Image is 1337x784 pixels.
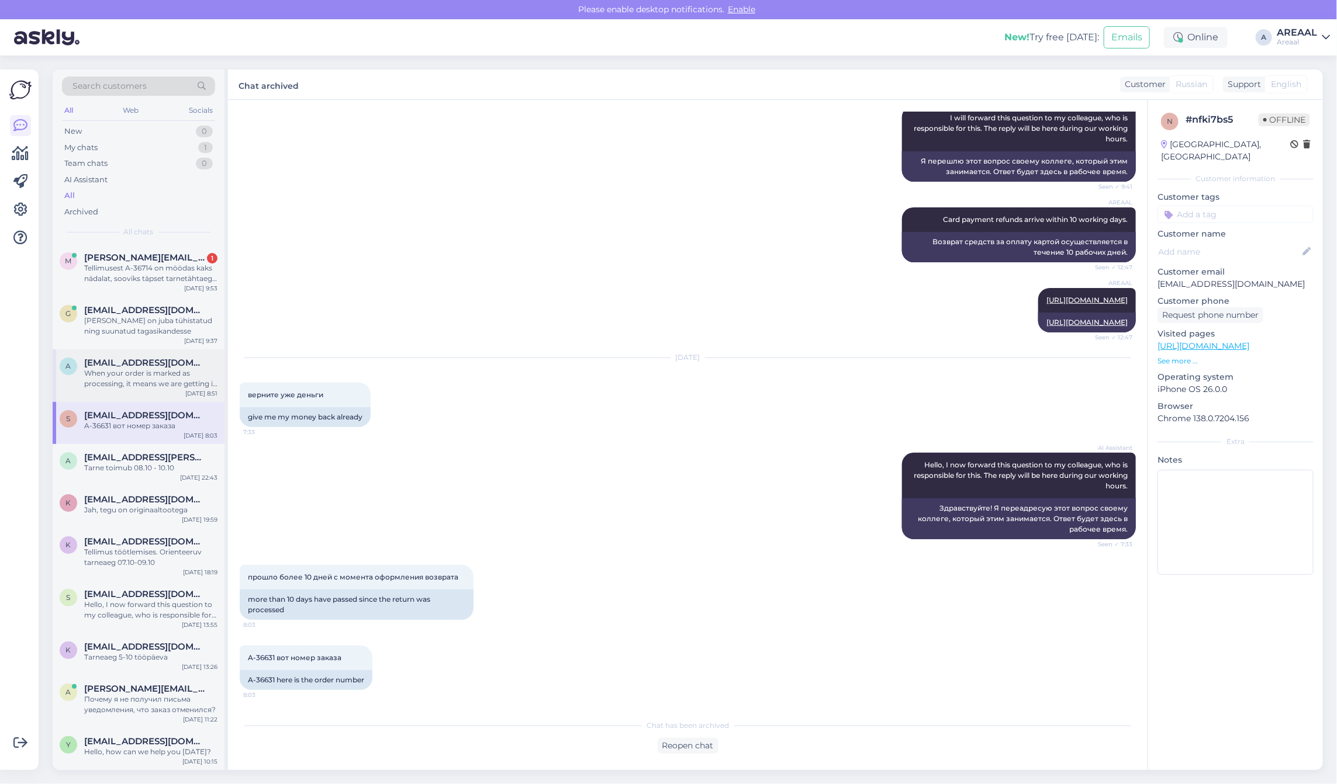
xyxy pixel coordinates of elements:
[84,410,206,421] span: sashababiy797@gmail.com
[243,620,287,629] span: 8:03
[902,498,1136,539] div: Здравствуйте! Я переадресую этот вопрос своему коллеге, который этим занимается. Ответ будет здес...
[72,80,147,92] span: Search customers
[196,126,213,137] div: 0
[658,738,718,754] div: Reopen chat
[248,573,458,581] span: прошло более 10 дней с момента оформления возврата
[1104,26,1150,48] button: Emails
[914,460,1129,490] span: Hello, I now forward this question to my colleague, who is responsible for this. The reply will b...
[66,498,71,507] span: K
[1089,279,1132,287] span: AREAAL
[1164,27,1228,48] div: Online
[84,599,217,620] div: Hello, I now forward this question to my colleague, who is responsible for this. The reply will b...
[180,473,217,482] div: [DATE] 22:43
[84,494,206,505] span: Kirkekobi@gmail.com
[64,158,108,169] div: Team chats
[1158,266,1314,278] p: Customer email
[84,505,217,515] div: Jah, tegu on originaaltootega
[1158,307,1263,323] div: Request phone number
[1158,328,1314,340] p: Visited pages
[64,190,75,202] div: All
[1176,78,1207,91] span: Russian
[121,103,141,118] div: Web
[67,414,71,423] span: s
[207,253,217,263] div: 1
[84,536,206,547] span: kaismartin1@gmail.com
[84,652,217,662] div: Tarneaeg 5-10 tööpäeva
[943,215,1128,224] span: Card payment refunds arrive within 10 working days.
[66,456,71,465] span: a
[1089,198,1132,207] span: AREAAL
[243,691,287,699] span: 8:03
[84,358,206,368] span: arseni.holostov@gmail.com
[64,126,82,137] div: New
[182,757,217,766] div: [DATE] 10:15
[1158,341,1249,351] a: [URL][DOMAIN_NAME]
[66,740,71,749] span: y
[1046,318,1128,327] a: [URL][DOMAIN_NAME]
[1004,32,1029,43] b: New!
[84,368,217,389] div: When your order is marked as processing, it means we are getting it ready for shipment. This incl...
[186,103,215,118] div: Socials
[1158,412,1314,425] p: Chrome 138.0.7204.156
[1158,245,1300,258] input: Add name
[1277,37,1317,47] div: Areaal
[183,715,217,724] div: [DATE] 11:22
[248,653,341,662] span: A-36631 вот номер заказа
[1158,228,1314,240] p: Customer name
[1161,138,1290,163] div: [GEOGRAPHIC_DATA], [GEOGRAPHIC_DATA]
[84,315,217,337] div: [PERSON_NAME] on juba tühistatud ning suunatud tagasikandesse
[64,206,98,218] div: Archived
[1158,436,1314,447] div: Extra
[64,142,98,154] div: My chats
[1046,296,1128,304] a: [URL][DOMAIN_NAME]
[1158,400,1314,412] p: Browser
[1089,263,1132,272] span: Seen ✓ 12:47
[1089,182,1132,191] span: Seen ✓ 9:41
[1158,278,1314,290] p: [EMAIL_ADDRESS][DOMAIN_NAME]
[914,113,1129,143] span: I will forward this question to my colleague, who is responsible for this. The reply will be here...
[1277,28,1330,47] a: AREAALAreaal
[84,252,206,263] span: martin@arukylapmk.ee
[647,720,729,731] span: Chat has been archived
[1223,78,1261,91] div: Support
[84,736,206,747] span: ylar.truu@mail.ee
[84,263,217,284] div: Tellimusest A-36714 on möödas kaks nädalat, sooviks täpset tarnetähtaega või raha tagasi.
[84,452,206,463] span: annabel.kallas@gmail.com
[1259,113,1310,126] span: Offline
[1256,29,1272,46] div: A
[84,305,206,315] span: gerto.siiner@gmail.com
[1158,383,1314,396] p: iPhone OS 26.0.0
[182,620,217,629] div: [DATE] 13:55
[1158,191,1314,203] p: Customer tags
[84,547,217,568] div: Tellimus töötlemises. Orienteeruv tarneaeg 07.10-09.10
[182,515,217,524] div: [DATE] 19:59
[66,646,71,654] span: k
[248,390,323,399] span: верните уже деньги
[84,589,206,599] span: silver.ratnik@outlook.com
[198,142,213,154] div: 1
[1186,113,1259,127] div: # nfki7bs5
[240,589,474,620] div: more than 10 days have passed since the return was processed
[65,256,72,265] span: m
[1158,454,1314,466] p: Notes
[124,227,154,237] span: All chats
[243,428,287,436] span: 7:33
[196,158,213,169] div: 0
[66,688,71,696] span: a
[1158,206,1314,223] input: Add a tag
[902,232,1136,262] div: Возврат средств за оплату картой осуществляется в течение 10 рабочих дней.
[1271,78,1301,91] span: English
[240,352,1136,363] div: [DATE]
[66,309,71,318] span: g
[84,421,217,431] div: A-36631 вот номер заказа
[184,431,217,440] div: [DATE] 8:03
[64,174,108,186] div: AI Assistant
[239,77,299,92] label: Chat archived
[240,407,371,427] div: give me my money back already
[724,4,759,15] span: Enable
[1158,174,1314,184] div: Customer information
[1167,117,1173,126] span: n
[183,568,217,577] div: [DATE] 18:19
[1158,371,1314,383] p: Operating system
[1004,30,1099,44] div: Try free [DATE]:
